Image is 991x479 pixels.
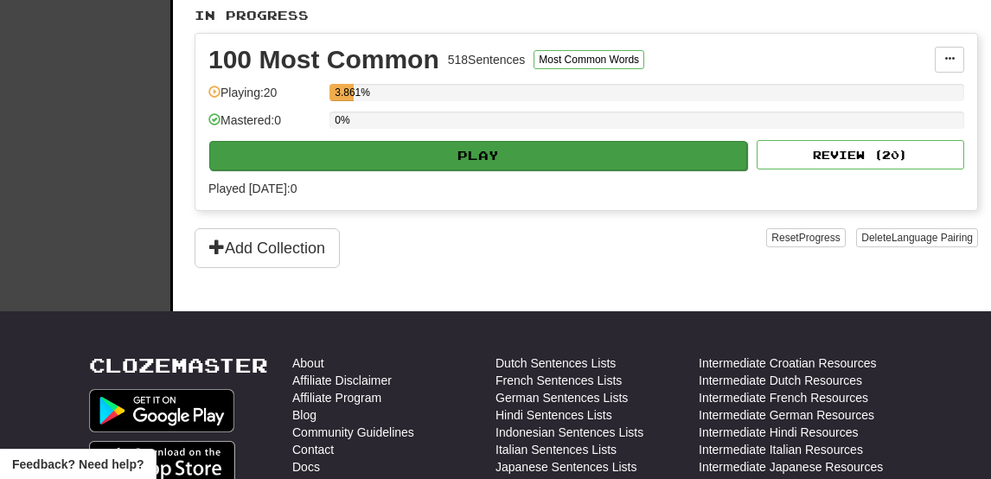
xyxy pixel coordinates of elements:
[195,7,978,24] p: In Progress
[89,389,234,432] img: Get it on Google Play
[195,228,340,268] button: Add Collection
[699,372,862,389] a: Intermediate Dutch Resources
[495,441,617,458] a: Italian Sentences Lists
[799,232,841,244] span: Progress
[208,182,297,195] span: Played [DATE]: 0
[766,228,845,247] button: ResetProgress
[208,84,321,112] div: Playing: 20
[699,406,874,424] a: Intermediate German Resources
[495,389,628,406] a: German Sentences Lists
[495,406,612,424] a: Hindi Sentences Lists
[208,47,439,73] div: 100 Most Common
[495,372,622,389] a: French Sentences Lists
[892,232,973,244] span: Language Pairing
[89,354,268,376] a: Clozemaster
[699,424,858,441] a: Intermediate Hindi Resources
[495,424,643,441] a: Indonesian Sentences Lists
[335,84,354,101] div: 3.861%
[757,140,964,169] button: Review (20)
[12,456,144,473] span: Open feedback widget
[495,458,636,476] a: Japanese Sentences Lists
[292,441,334,458] a: Contact
[699,354,876,372] a: Intermediate Croatian Resources
[699,389,868,406] a: Intermediate French Resources
[292,458,320,476] a: Docs
[292,406,316,424] a: Blog
[292,424,414,441] a: Community Guidelines
[448,51,526,68] div: 518 Sentences
[292,354,324,372] a: About
[209,141,747,170] button: Play
[292,372,392,389] a: Affiliate Disclaimer
[699,458,883,476] a: Intermediate Japanese Resources
[699,441,863,458] a: Intermediate Italian Resources
[856,228,978,247] button: DeleteLanguage Pairing
[292,389,381,406] a: Affiliate Program
[534,50,644,69] button: Most Common Words
[495,354,616,372] a: Dutch Sentences Lists
[208,112,321,140] div: Mastered: 0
